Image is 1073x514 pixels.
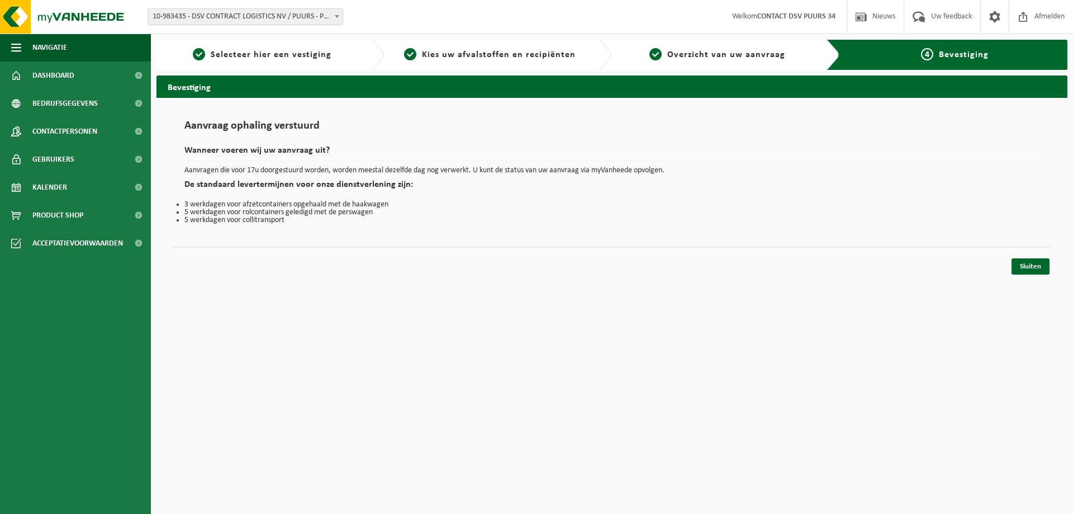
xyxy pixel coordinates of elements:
[939,50,989,59] span: Bevestiging
[32,117,97,145] span: Contactpersonen
[32,62,74,89] span: Dashboard
[156,76,1067,97] h2: Bevestiging
[184,209,1039,216] li: 5 werkdagen voor rolcontainers geledigd met de perswagen
[921,48,933,60] span: 4
[404,48,416,60] span: 2
[184,167,1039,175] p: Aanvragen die voor 17u doorgestuurd worden, worden meestal dezelfde dag nog verwerkt. U kunt de s...
[757,12,835,21] strong: CONTACT DSV PUURS 34
[184,216,1039,224] li: 5 werkdagen voor collitransport
[148,9,343,25] span: 10-983435 - DSV CONTRACT LOGISTICS NV / PUURS - PUURS-SINT-AMANDS
[649,48,662,60] span: 3
[148,8,343,25] span: 10-983435 - DSV CONTRACT LOGISTICS NV / PUURS - PUURS-SINT-AMANDS
[193,48,205,60] span: 1
[422,50,576,59] span: Kies uw afvalstoffen en recipiënten
[32,173,67,201] span: Kalender
[1012,258,1050,275] a: Sluiten
[32,89,98,117] span: Bedrijfsgegevens
[667,50,785,59] span: Overzicht van uw aanvraag
[211,50,331,59] span: Selecteer hier een vestiging
[390,48,590,62] a: 2Kies uw afvalstoffen en recipiënten
[618,48,818,62] a: 3Overzicht van uw aanvraag
[32,34,67,62] span: Navigatie
[184,120,1039,138] h1: Aanvraag ophaling verstuurd
[32,229,123,257] span: Acceptatievoorwaarden
[184,201,1039,209] li: 3 werkdagen voor afzetcontainers opgehaald met de haakwagen
[32,145,74,173] span: Gebruikers
[184,146,1039,161] h2: Wanneer voeren wij uw aanvraag uit?
[32,201,83,229] span: Product Shop
[162,48,362,62] a: 1Selecteer hier een vestiging
[184,180,1039,195] h2: De standaard levertermijnen voor onze dienstverlening zijn:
